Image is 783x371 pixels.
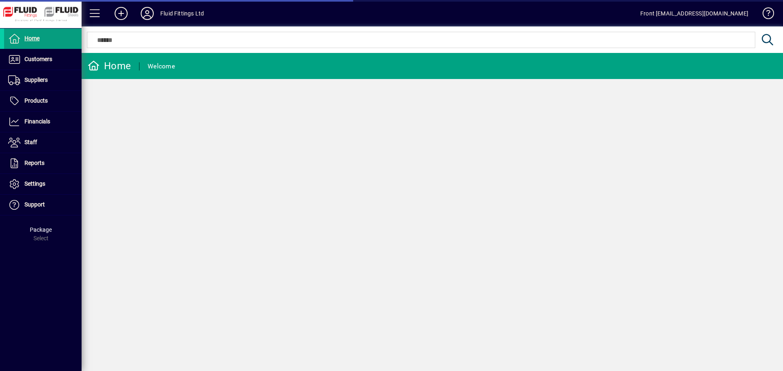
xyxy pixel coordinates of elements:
button: Add [108,6,134,21]
span: Settings [24,180,45,187]
div: Home [88,59,131,72]
a: Knowledge Base [756,2,773,28]
span: Products [24,97,48,104]
a: Reports [4,153,82,173]
span: Customers [24,56,52,62]
span: Home [24,35,40,42]
a: Support [4,195,82,215]
div: Front [EMAIL_ADDRESS][DOMAIN_NAME] [640,7,748,20]
div: Fluid Fittings Ltd [160,7,204,20]
span: Support [24,201,45,208]
div: Welcome [148,60,175,73]
span: Financials [24,118,50,125]
span: Package [30,226,52,233]
a: Customers [4,49,82,70]
a: Settings [4,174,82,194]
span: Reports [24,160,44,166]
a: Staff [4,132,82,153]
a: Products [4,91,82,111]
a: Suppliers [4,70,82,90]
a: Financials [4,112,82,132]
span: Staff [24,139,37,145]
button: Profile [134,6,160,21]
span: Suppliers [24,77,48,83]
